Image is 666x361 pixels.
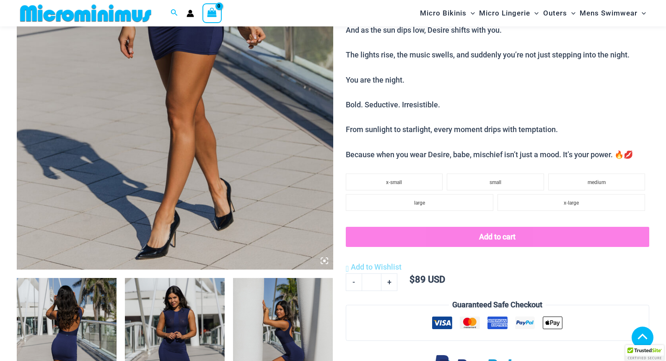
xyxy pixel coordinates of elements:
[490,179,501,185] span: small
[418,3,477,24] a: Micro BikinisMenu ToggleMenu Toggle
[543,3,567,24] span: Outers
[564,200,579,206] span: x-large
[346,261,402,273] a: Add to Wishlist
[637,3,646,24] span: Menu Toggle
[580,3,637,24] span: Mens Swimwear
[381,273,397,291] a: +
[479,3,530,24] span: Micro Lingerie
[346,227,649,247] button: Add to cart
[625,345,664,361] div: TrustedSite Certified
[346,194,493,211] li: large
[449,299,546,311] legend: Guaranteed Safe Checkout
[567,3,575,24] span: Menu Toggle
[541,3,578,24] a: OutersMenu ToggleMenu Toggle
[414,200,425,206] span: large
[530,3,539,24] span: Menu Toggle
[346,174,443,190] li: x-small
[346,273,362,291] a: -
[351,262,402,271] span: Add to Wishlist
[17,4,155,23] img: MM SHOP LOGO FLAT
[171,8,178,18] a: Search icon link
[409,274,445,285] bdi: 89 USD
[477,3,541,24] a: Micro LingerieMenu ToggleMenu Toggle
[409,274,415,285] span: $
[202,3,222,23] a: View Shopping Cart, empty
[548,174,645,190] li: medium
[447,174,544,190] li: small
[466,3,475,24] span: Menu Toggle
[498,194,645,211] li: x-large
[362,273,381,291] input: Product quantity
[187,10,194,17] a: Account icon link
[588,179,606,185] span: medium
[386,179,402,185] span: x-small
[417,1,649,25] nav: Site Navigation
[578,3,648,24] a: Mens SwimwearMenu ToggleMenu Toggle
[420,3,466,24] span: Micro Bikinis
